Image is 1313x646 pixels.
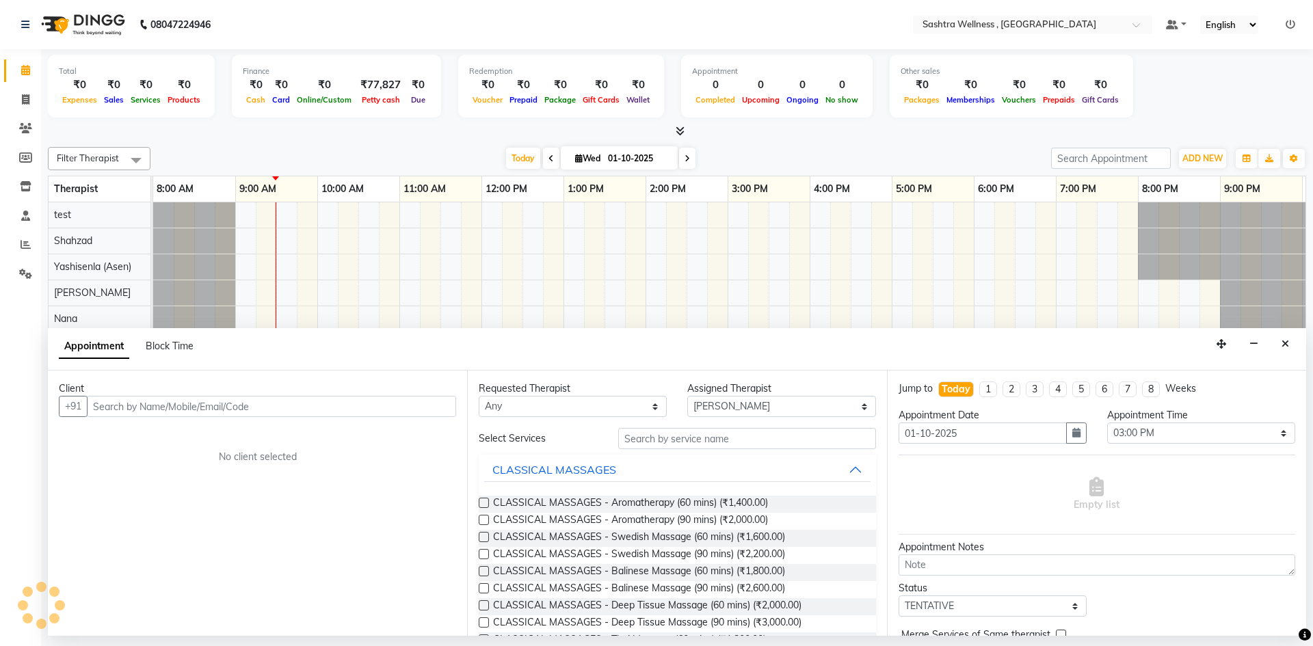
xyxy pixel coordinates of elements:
[974,179,1018,199] a: 6:00 PM
[493,581,785,598] span: CLASSICAL MASSAGES - Balinese Massage (90 mins) (₹2,600.00)
[54,286,131,299] span: [PERSON_NAME]
[506,95,541,105] span: Prepaid
[318,179,367,199] a: 10:00 AM
[604,148,672,169] input: 2025-10-01
[57,152,119,163] span: Filter Therapist
[59,381,456,396] div: Client
[646,179,689,199] a: 2:00 PM
[572,153,604,163] span: Wed
[153,179,197,199] a: 8:00 AM
[692,66,862,77] div: Appointment
[493,564,785,581] span: CLASSICAL MASSAGES - Balinese Massage (60 mins) (₹1,800.00)
[269,95,293,105] span: Card
[822,95,862,105] span: No show
[728,179,771,199] a: 3:00 PM
[692,95,739,105] span: Completed
[1003,381,1020,397] li: 2
[269,77,293,93] div: ₹0
[687,381,875,396] div: Assigned Therapist
[899,381,933,396] div: Jump to
[1078,95,1122,105] span: Gift Cards
[979,381,997,397] li: 1
[1182,153,1223,163] span: ADD NEW
[783,95,822,105] span: Ongoing
[901,66,1122,77] div: Other sales
[54,208,71,221] span: test
[493,598,801,615] span: CLASSICAL MASSAGES - Deep Tissue Massage (60 mins) (₹2,000.00)
[739,77,783,93] div: 0
[493,547,785,564] span: CLASSICAL MASSAGES - Swedish Massage (90 mins) (₹2,200.00)
[1051,148,1171,169] input: Search Appointment
[101,95,127,105] span: Sales
[54,183,98,195] span: Therapist
[1078,77,1122,93] div: ₹0
[901,628,1050,645] span: Merge Services of Same therapist
[943,95,998,105] span: Memberships
[899,422,1067,444] input: yyyy-mm-dd
[899,540,1295,554] div: Appointment Notes
[150,5,211,44] b: 08047224946
[243,95,269,105] span: Cash
[506,77,541,93] div: ₹0
[293,77,355,93] div: ₹0
[1139,179,1182,199] a: 8:00 PM
[579,77,623,93] div: ₹0
[506,148,540,169] span: Today
[59,66,204,77] div: Total
[293,95,355,105] span: Online/Custom
[146,340,194,352] span: Block Time
[822,77,862,93] div: 0
[1039,77,1078,93] div: ₹0
[810,179,853,199] a: 4:00 PM
[469,95,506,105] span: Voucher
[493,615,801,632] span: CLASSICAL MASSAGES - Deep Tissue Massage (90 mins) (₹3,000.00)
[236,179,280,199] a: 9:00 AM
[358,95,403,105] span: Petty cash
[1096,381,1113,397] li: 6
[1119,381,1137,397] li: 7
[1165,381,1196,396] div: Weeks
[164,77,204,93] div: ₹0
[899,581,1087,595] div: Status
[469,77,506,93] div: ₹0
[54,260,131,273] span: Yashisenla (Asen)
[479,381,667,396] div: Requested Therapist
[541,77,579,93] div: ₹0
[127,95,164,105] span: Services
[1179,149,1226,168] button: ADD NEW
[1074,477,1119,512] span: Empty list
[35,5,129,44] img: logo
[541,95,579,105] span: Package
[901,95,943,105] span: Packages
[892,179,936,199] a: 5:00 PM
[493,496,768,513] span: CLASSICAL MASSAGES - Aromatherapy (60 mins) (₹1,400.00)
[54,312,77,325] span: Nana
[942,382,970,396] div: Today
[692,77,739,93] div: 0
[1049,381,1067,397] li: 4
[901,77,943,93] div: ₹0
[1275,334,1295,355] button: Close
[164,95,204,105] span: Products
[87,396,456,417] input: Search by Name/Mobile/Email/Code
[59,396,88,417] button: +91
[623,95,653,105] span: Wallet
[899,408,1087,422] div: Appointment Date
[469,66,653,77] div: Redemption
[492,461,616,478] div: CLASSICAL MASSAGES
[243,66,430,77] div: Finance
[484,457,870,482] button: CLASSICAL MASSAGES
[54,234,92,247] span: Shahzad
[406,77,430,93] div: ₹0
[355,77,406,93] div: ₹77,827
[408,95,429,105] span: Due
[59,77,101,93] div: ₹0
[1057,179,1100,199] a: 7:00 PM
[943,77,998,93] div: ₹0
[127,77,164,93] div: ₹0
[1072,381,1090,397] li: 5
[101,77,127,93] div: ₹0
[1221,179,1264,199] a: 9:00 PM
[493,530,785,547] span: CLASSICAL MASSAGES - Swedish Massage (60 mins) (₹1,600.00)
[998,95,1039,105] span: Vouchers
